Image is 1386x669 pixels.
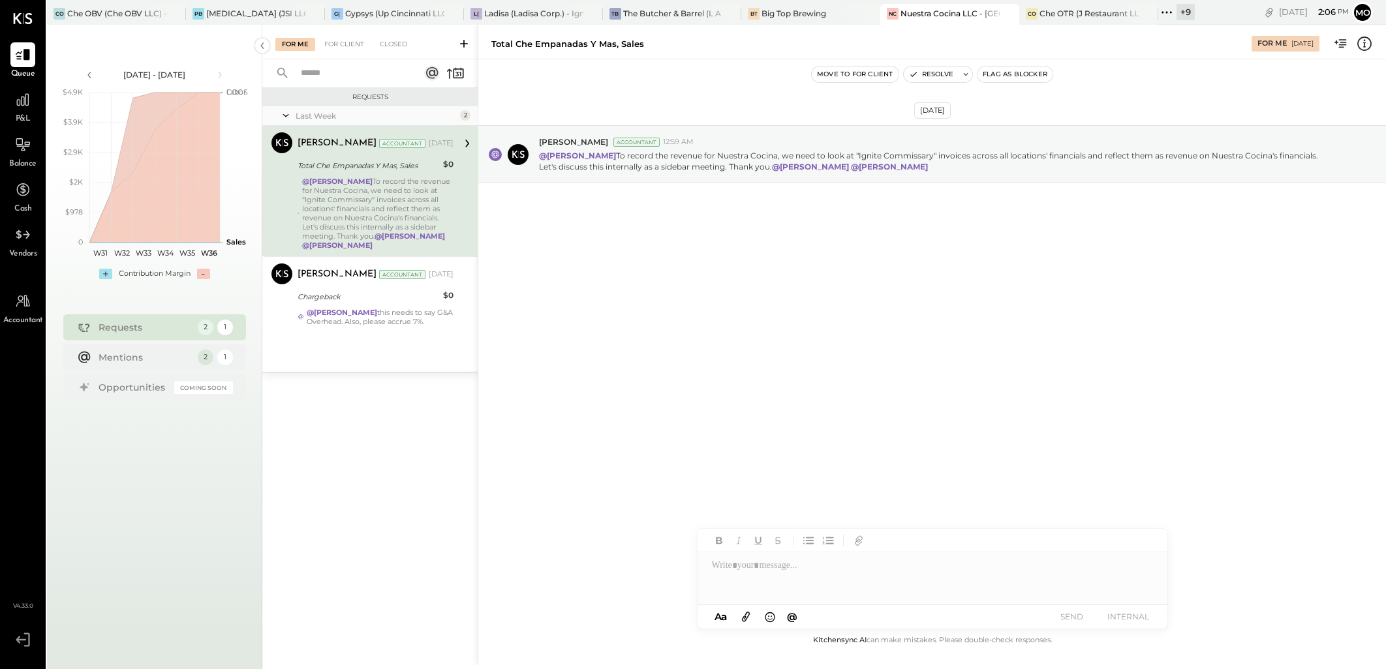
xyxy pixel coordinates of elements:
[539,151,616,160] strong: @[PERSON_NAME]
[1279,6,1349,18] div: [DATE]
[772,162,849,171] strong: @[PERSON_NAME]
[850,532,867,549] button: Add URL
[3,315,43,327] span: Accountant
[721,610,727,623] span: a
[65,207,83,216] text: $978
[63,117,83,126] text: $3.9K
[296,110,457,121] div: Last Week
[663,137,694,147] span: 12:59 AM
[1,87,45,125] a: P&L
[787,610,797,623] span: @
[711,532,728,549] button: Bold
[179,248,195,258] text: W35
[307,308,377,317] strong: @[PERSON_NAME]
[93,248,107,258] text: W31
[302,241,373,250] strong: @[PERSON_NAME]
[820,532,837,549] button: Ordered List
[318,38,371,51] div: For Client
[198,349,213,365] div: 2
[1,42,45,80] a: Queue
[623,8,722,19] div: The Butcher & Barrel (L Argento LLC) - [GEOGRAPHIC_DATA]
[711,610,731,624] button: Aa
[769,532,786,549] button: Strikethrough
[99,69,210,80] div: [DATE] - [DATE]
[1,177,45,215] a: Cash
[307,308,454,326] div: this needs to say G&A Overhead. Also, please accrue 7%.
[539,150,1334,172] p: To record the revenue for Nuestra Cocina, we need to look at "Ignite Commissary" invoices across ...
[750,532,767,549] button: Underline
[63,147,83,156] text: $2.9K
[379,270,425,279] div: Accountant
[1039,8,1139,19] div: Che OTR (J Restaurant LLC) - Ignite
[9,158,37,170] span: Balance
[748,8,760,20] div: BT
[901,8,1000,19] div: Nuestra Cocina LLC - [GEOGRAPHIC_DATA]
[198,320,213,335] div: 2
[812,67,899,82] button: Move to for client
[69,177,83,186] text: $2K
[119,269,191,279] div: Contribution Margin
[174,381,233,394] div: Coming Soon
[762,8,826,19] div: Big Top Brewing
[1,132,45,170] a: Balance
[298,159,439,172] div: Total Che Empanadas Y Mas, Sales
[99,269,112,279] div: +
[9,248,37,260] span: Vendors
[484,8,583,19] div: Ladisa (Ladisa Corp.) - Ignite
[302,177,454,250] div: To record the revenue for Nuestra Cocina, we need to look at "Ignite Commissary" invoices across ...
[206,8,305,19] div: [MEDICAL_DATA] (JSI LLC) - Ignite
[429,138,454,149] div: [DATE]
[1177,4,1195,20] div: + 9
[1291,39,1314,48] div: [DATE]
[226,237,246,246] text: Sales
[217,320,233,335] div: 1
[67,8,166,19] div: Che OBV (Che OBV LLC) - Ignite
[78,237,83,246] text: 0
[443,289,454,302] div: $0
[887,8,899,20] div: NC
[609,8,621,20] div: TB
[136,248,151,258] text: W33
[379,139,425,148] div: Accountant
[904,67,959,82] button: Resolve
[54,8,65,20] div: CO
[613,138,660,147] div: Accountant
[298,137,377,150] div: [PERSON_NAME]
[800,532,817,549] button: Unordered List
[99,381,168,394] div: Opportunities
[114,248,130,258] text: W32
[1263,5,1276,19] div: copy link
[200,248,217,258] text: W36
[269,93,471,102] div: Requests
[851,162,928,171] strong: @[PERSON_NAME]
[1102,608,1154,625] button: INTERNAL
[375,231,445,241] strong: @[PERSON_NAME]
[275,38,315,51] div: For Me
[298,268,377,281] div: [PERSON_NAME]
[539,136,608,147] span: [PERSON_NAME]
[192,8,204,20] div: PB
[331,8,343,20] div: G(
[99,351,191,364] div: Mentions
[1046,608,1098,625] button: SEND
[217,349,233,365] div: 1
[1026,8,1038,20] div: CO
[345,8,444,19] div: Gypsys (Up Cincinnati LLC) - Ignite
[11,68,35,80] span: Queue
[302,177,373,186] strong: @[PERSON_NAME]
[1352,2,1373,23] button: Mo
[1257,38,1287,49] div: For Me
[157,248,174,258] text: W34
[429,269,454,280] div: [DATE]
[16,113,31,125] span: P&L
[1,222,45,260] a: Vendors
[470,8,482,20] div: L(
[978,67,1053,82] button: Flag as Blocker
[443,158,454,171] div: $0
[914,102,951,119] div: [DATE]
[783,608,801,625] button: @
[730,532,747,549] button: Italic
[14,203,31,215] span: Cash
[226,87,246,97] text: Labor
[298,290,439,303] div: Chargeback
